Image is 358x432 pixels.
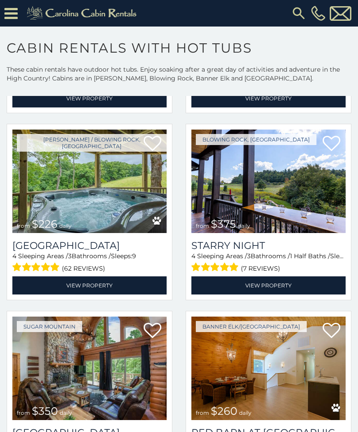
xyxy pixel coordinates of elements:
a: View Property [12,89,167,107]
span: from [196,409,209,416]
span: $375 [211,218,236,230]
img: Majestic Mountain Hideaway [12,130,167,233]
a: Starry Night [191,240,346,252]
a: View Property [191,89,346,107]
a: [PHONE_NUMBER] [309,6,328,21]
span: daily [239,409,251,416]
a: View Property [191,276,346,294]
div: Sleeping Areas / Bathrooms / Sleeps: [191,252,346,274]
span: 1 Half Baths / [290,252,330,260]
span: daily [238,222,250,229]
span: from [196,222,209,229]
a: Banner Elk/[GEOGRAPHIC_DATA] [196,321,307,332]
img: Red Barn at Tiffanys Estate [191,317,346,420]
a: Add to favorites [144,322,161,340]
a: Add to favorites [323,322,340,340]
span: $350 [32,405,58,417]
span: 4 [12,252,16,260]
a: Add to favorites [323,135,340,153]
span: 3 [68,252,72,260]
a: [PERSON_NAME] / Blowing Rock, [GEOGRAPHIC_DATA] [17,134,167,152]
span: (62 reviews) [62,263,105,274]
a: Grouse Moor Lodge from $350 daily [12,317,167,420]
span: daily [60,409,72,416]
span: 9 [132,252,136,260]
span: from [17,409,30,416]
span: from [17,222,30,229]
span: $260 [211,405,237,417]
a: Majestic Mountain Hideaway from $226 daily [12,130,167,233]
a: Starry Night from $375 daily [191,130,346,233]
a: Blowing Rock, [GEOGRAPHIC_DATA] [196,134,316,145]
a: View Property [12,276,167,294]
img: search-regular.svg [291,5,307,21]
span: (7 reviews) [241,263,280,274]
span: $226 [32,218,57,230]
a: Sugar Mountain [17,321,82,332]
span: 3 [247,252,251,260]
span: 4 [191,252,195,260]
img: Grouse Moor Lodge [12,317,167,420]
span: daily [59,222,72,229]
div: Sleeping Areas / Bathrooms / Sleeps: [12,252,167,274]
img: Khaki-logo.png [22,4,144,22]
h3: Majestic Mountain Hideaway [12,240,167,252]
a: [GEOGRAPHIC_DATA] [12,240,167,252]
img: Starry Night [191,130,346,233]
a: Red Barn at Tiffanys Estate from $260 daily [191,317,346,420]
